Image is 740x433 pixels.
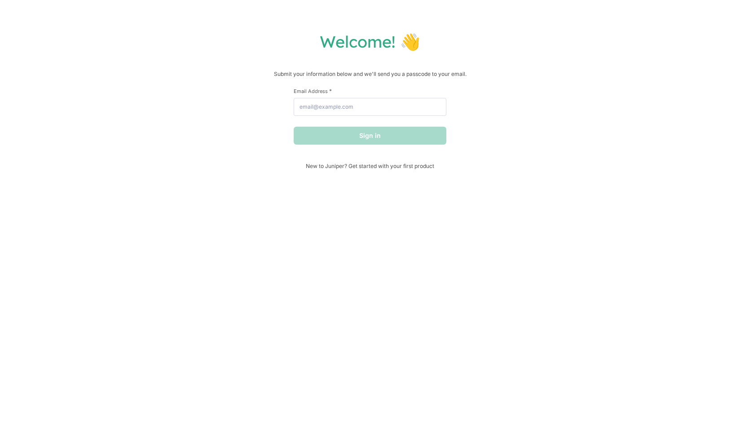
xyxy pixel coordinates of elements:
[294,163,446,169] span: New to Juniper? Get started with your first product
[294,88,446,94] label: Email Address
[294,98,446,116] input: email@example.com
[9,31,731,52] h1: Welcome! 👋
[9,70,731,79] p: Submit your information below and we'll send you a passcode to your email.
[329,88,332,94] span: This field is required.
